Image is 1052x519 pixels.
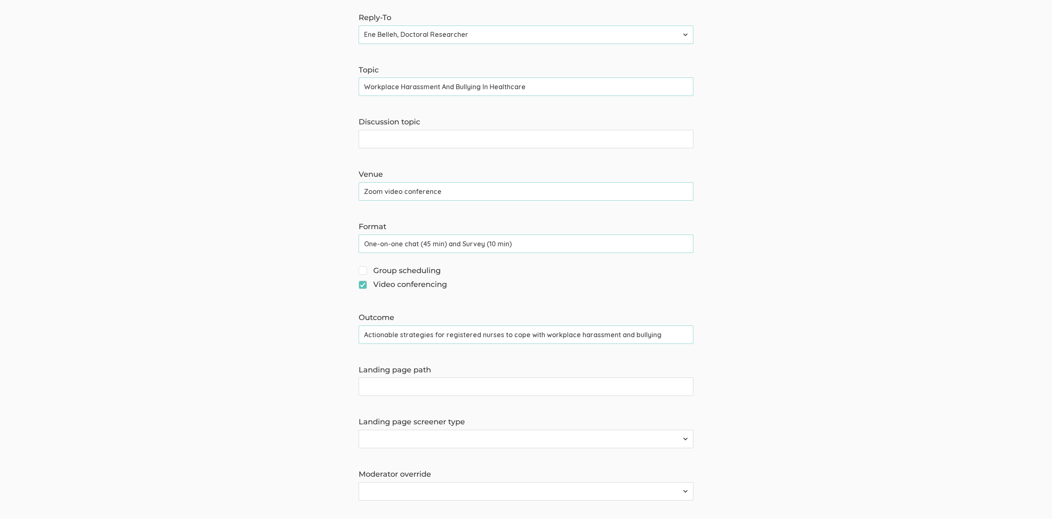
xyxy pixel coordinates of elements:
span: Group scheduling [359,266,441,276]
label: Format [359,222,693,232]
label: Discussion topic [359,117,693,128]
label: Reply-To [359,13,693,23]
label: Landing page path [359,365,693,376]
label: Moderator override [359,469,693,480]
span: Video conferencing [359,279,447,290]
label: Topic [359,65,693,76]
iframe: Chat Widget [1010,479,1052,519]
label: Landing page screener type [359,417,693,428]
label: Venue [359,169,693,180]
label: Outcome [359,312,693,323]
